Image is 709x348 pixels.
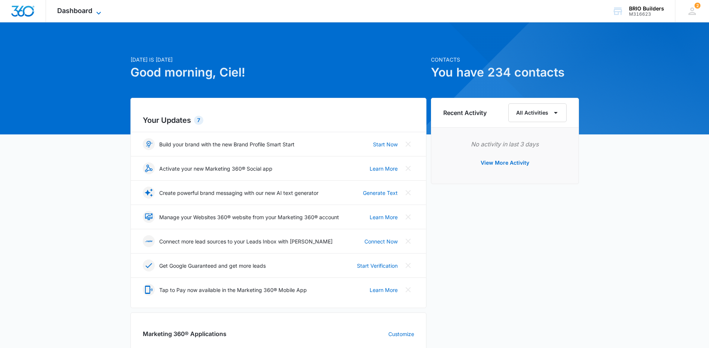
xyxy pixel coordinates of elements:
[357,262,398,270] a: Start Verification
[694,3,700,9] span: 2
[130,56,426,63] p: [DATE] is [DATE]
[130,63,426,81] h1: Good morning, Ciel!
[373,140,398,148] a: Start Now
[508,103,567,122] button: All Activities
[402,260,414,271] button: Close
[402,162,414,174] button: Close
[370,286,398,294] a: Learn More
[364,237,398,245] a: Connect Now
[443,108,487,117] h6: Recent Activity
[159,262,266,270] p: Get Google Guaranteed and get more leads
[159,237,333,245] p: Connect more lead sources to your Leads Inbox with [PERSON_NAME]
[363,189,398,197] a: Generate Text
[431,56,579,63] p: Contacts
[473,154,537,172] button: View More Activity
[443,140,567,149] p: No activity in last 3 days
[402,211,414,223] button: Close
[194,116,203,125] div: 7
[143,329,226,338] h2: Marketing 360® Applications
[402,138,414,150] button: Close
[57,7,92,15] span: Dashboard
[629,12,664,17] div: account id
[159,286,307,294] p: Tap to Pay now available in the Marketing 360® Mobile App
[370,213,398,221] a: Learn More
[159,165,272,173] p: Activate your new Marketing 360® Social app
[402,284,414,296] button: Close
[370,165,398,173] a: Learn More
[431,63,579,81] h1: You have 234 contacts
[159,140,295,148] p: Build your brand with the new Brand Profile Smart Start
[402,235,414,247] button: Close
[402,187,414,199] button: Close
[694,3,700,9] div: notifications count
[159,213,339,221] p: Manage your Websites 360® website from your Marketing 360® account
[629,6,664,12] div: account name
[159,189,318,197] p: Create powerful brand messaging with our new AI text generator
[143,115,414,126] h2: Your Updates
[388,330,414,338] a: Customize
